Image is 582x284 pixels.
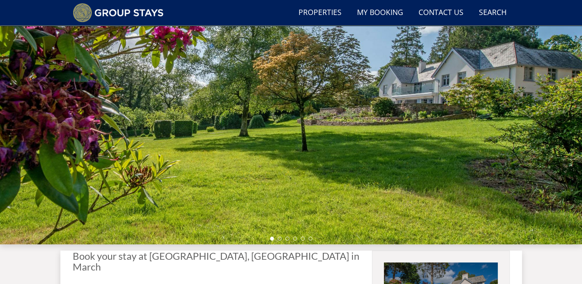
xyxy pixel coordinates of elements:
[476,4,510,22] a: Search
[354,4,406,22] a: My Booking
[73,3,164,22] img: Group Stays
[295,4,345,22] a: Properties
[415,4,467,22] a: Contact Us
[73,251,360,272] h2: Book your stay at [GEOGRAPHIC_DATA], [GEOGRAPHIC_DATA] in March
